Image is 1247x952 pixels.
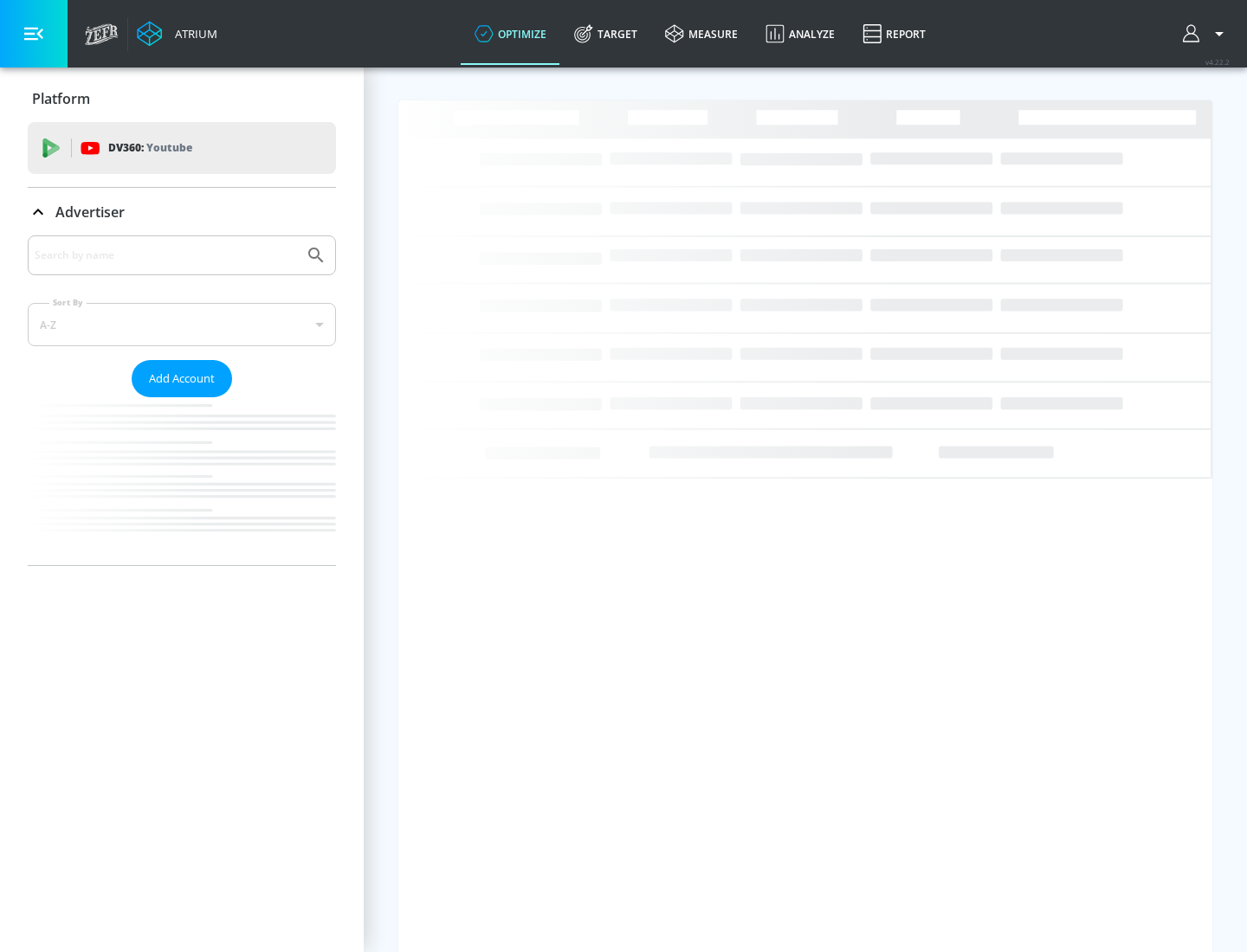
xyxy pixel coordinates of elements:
[28,397,336,565] nav: list of Advertiser
[146,138,192,157] p: Youtube
[55,203,125,222] p: Advertiser
[132,360,232,397] button: Add Account
[28,188,336,236] div: Advertiser
[168,26,217,42] div: Atrium
[28,74,336,123] div: Platform
[849,3,940,65] a: Report
[752,3,849,65] a: Analyze
[35,244,297,267] input: Search by name
[1205,57,1230,67] span: v 4.22.2
[28,122,336,174] div: DV360: Youtube
[49,297,87,308] label: Sort By
[137,21,217,47] a: Atrium
[32,89,90,108] p: Platform
[651,3,752,65] a: measure
[28,303,336,346] div: A-Z
[560,3,651,65] a: Target
[461,3,560,65] a: optimize
[28,235,336,565] div: Advertiser
[149,369,215,389] span: Add Account
[108,138,192,158] p: DV360:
